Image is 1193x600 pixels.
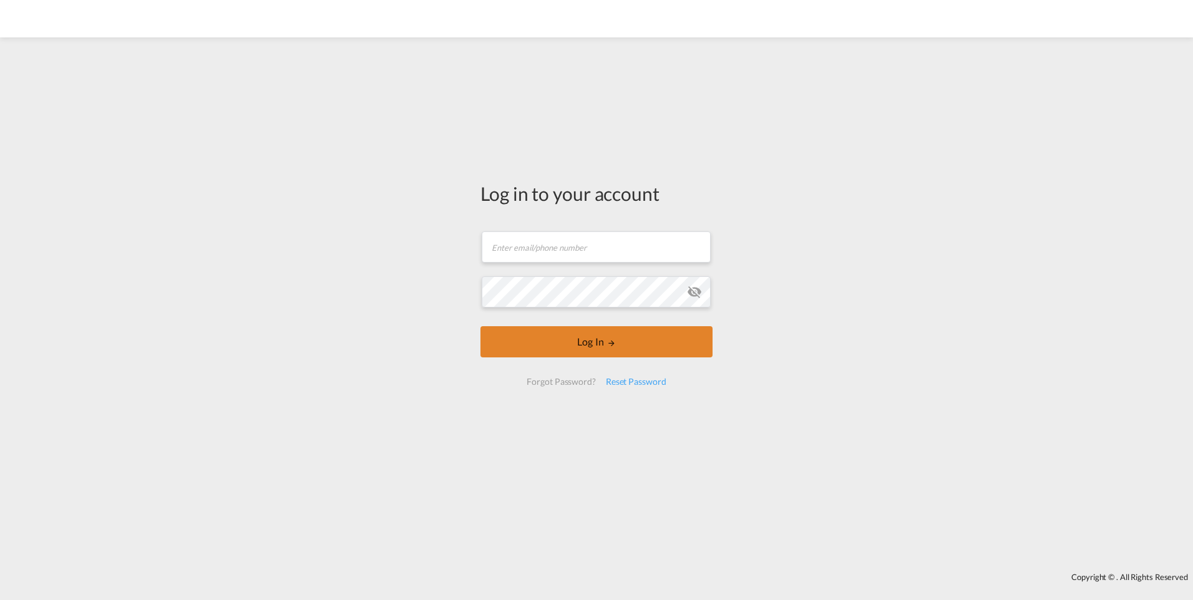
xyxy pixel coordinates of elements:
[522,370,600,393] div: Forgot Password?
[480,326,713,357] button: LOGIN
[687,284,702,299] md-icon: icon-eye-off
[482,231,711,263] input: Enter email/phone number
[601,370,671,393] div: Reset Password
[480,180,713,206] div: Log in to your account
